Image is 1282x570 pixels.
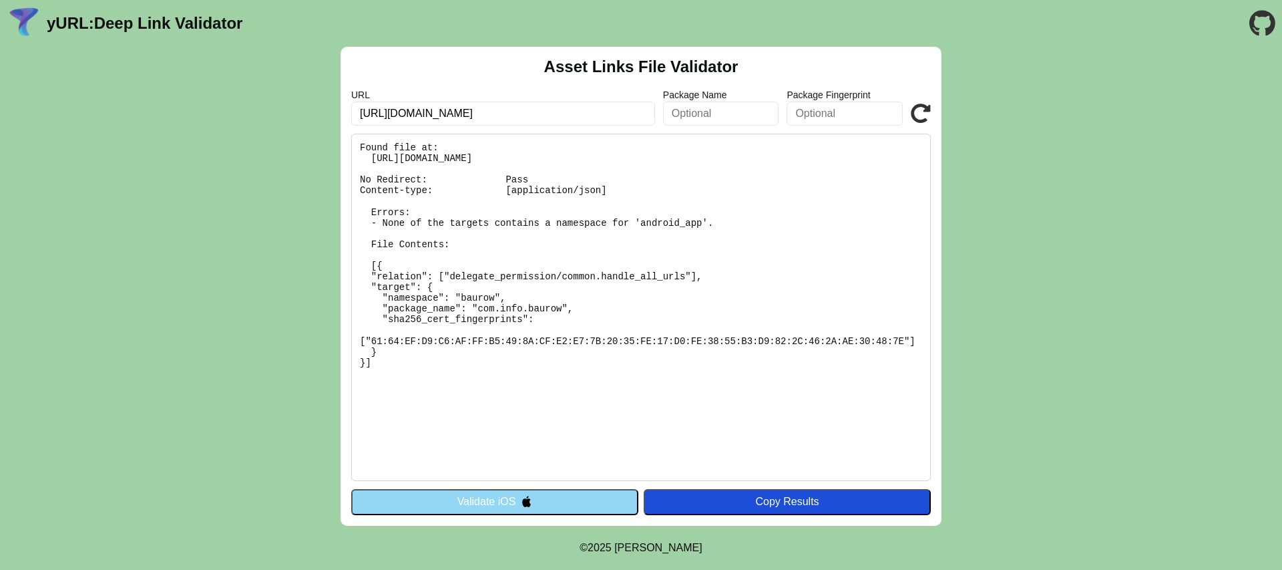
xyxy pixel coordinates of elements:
input: Optional [787,102,903,126]
input: Optional [663,102,779,126]
button: Validate iOS [351,489,638,515]
span: 2025 [588,542,612,553]
h2: Asset Links File Validator [544,57,738,76]
button: Copy Results [644,489,931,515]
a: Michael Ibragimchayev's Personal Site [614,542,702,553]
a: yURL:Deep Link Validator [47,14,242,33]
div: Copy Results [650,496,924,508]
input: Required [351,102,655,126]
footer: © [580,526,702,570]
pre: Found file at: [URL][DOMAIN_NAME] No Redirect: Pass Content-type: [application/json] Errors: - No... [351,134,931,481]
label: Package Fingerprint [787,90,903,100]
img: appleIcon.svg [521,496,532,507]
label: URL [351,90,655,100]
img: yURL Logo [7,6,41,41]
label: Package Name [663,90,779,100]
